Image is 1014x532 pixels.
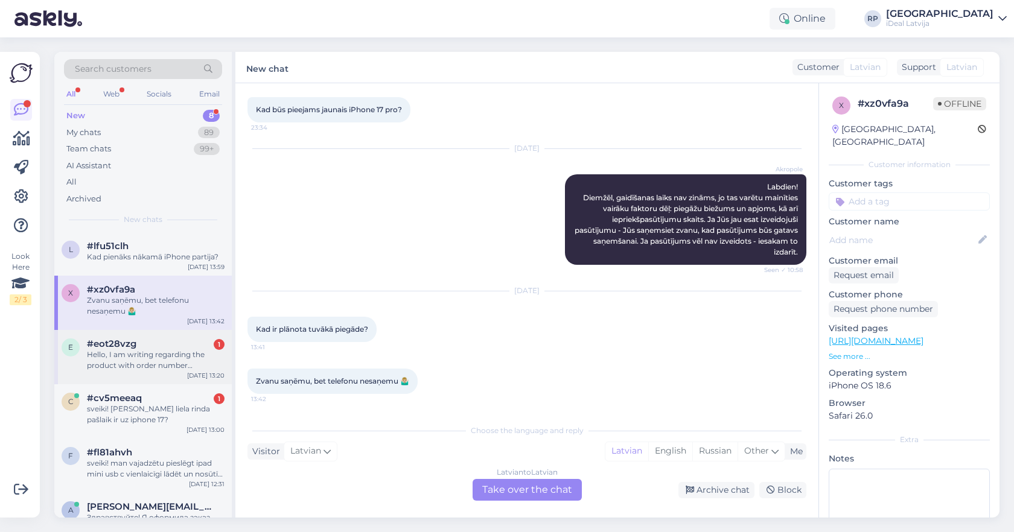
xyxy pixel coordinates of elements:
div: Request phone number [829,301,938,317]
span: x [68,288,73,297]
div: All [66,176,77,188]
div: RP [864,10,881,27]
div: [DATE] 13:42 [187,317,225,326]
div: Latvian to Latvian [497,467,558,478]
div: [DATE] [247,143,806,154]
div: Archived [66,193,101,205]
div: 99+ [194,143,220,155]
span: Kad ir plānota tuvākā piegāde? [256,325,368,334]
div: 2 / 3 [10,294,31,305]
p: Visited pages [829,322,990,335]
div: Team chats [66,143,111,155]
span: 13:41 [251,343,296,352]
div: [DATE] 13:20 [187,371,225,380]
p: Customer tags [829,177,990,190]
div: 8 [203,110,220,122]
div: Zvanu saņēmu, bet telefonu nesaņemu 🤷🏼‍♂️ [87,295,225,317]
span: c [68,397,74,406]
div: Extra [829,434,990,445]
p: Customer name [829,215,990,228]
span: Seen ✓ 10:58 [757,265,803,274]
span: 23:34 [251,123,296,132]
div: English [648,442,692,460]
span: Offline [933,97,986,110]
span: Other [744,445,769,456]
input: Add name [829,233,976,247]
div: Choose the language and reply [247,425,806,436]
div: Archive chat [678,482,754,498]
div: All [64,86,78,102]
label: New chat [246,59,289,75]
span: Kad būs pieejams jaunais iPhone 17 pro? [256,105,402,114]
div: sveiki! [PERSON_NAME] liela rinda pašlaik ir uz iphone 17? [87,404,225,425]
div: iDeal Latvija [886,19,993,28]
p: Operating system [829,367,990,379]
div: # xz0vfa9a [858,97,933,111]
div: Web [101,86,122,102]
div: Take over the chat [473,479,582,501]
span: Search customers [75,63,151,75]
div: Look Here [10,251,31,305]
span: #xz0vfa9a [87,284,135,295]
span: a [68,505,74,515]
div: Hello, I am writing regarding the product with order number #2000084294. Since I will be travelin... [87,349,225,371]
span: #cv5meeaq [87,393,142,404]
span: Zvanu saņēmu, bet telefonu nesaņemu 🤷🏼‍♂️ [256,376,409,385]
img: Askly Logo [10,62,33,84]
div: 89 [198,127,220,139]
span: f [68,451,73,460]
div: Request email [829,267,899,283]
span: Latvian [850,61,881,74]
div: Kad pienāks nākamā iPhone partija? [87,252,225,262]
div: Online [770,8,835,30]
span: #fl81ahvh [87,447,132,458]
div: Block [759,482,806,498]
div: Support [897,61,936,74]
span: #eot28vzg [87,338,136,349]
span: #lfu51clh [87,241,129,252]
span: x [839,101,844,110]
div: Russian [692,442,738,460]
div: Me [785,445,803,458]
a: [GEOGRAPHIC_DATA]iDeal Latvija [886,9,1007,28]
div: sveiki! man vajadzētu pieslēgt ipad mini usb c vienlaicīgi lādēt un nosūtīt audio un pastipinātāj... [87,458,225,480]
div: [GEOGRAPHIC_DATA] [886,9,993,19]
span: Latvian [946,61,977,74]
div: Customer information [829,159,990,170]
div: 1 [214,339,225,350]
span: l [69,245,73,254]
div: Customer [792,61,840,74]
a: [URL][DOMAIN_NAME] [829,335,923,346]
p: Customer email [829,255,990,267]
p: iPhone OS 18.6 [829,379,990,392]
p: Safari 26.0 [829,410,990,422]
div: [GEOGRAPHIC_DATA], [GEOGRAPHIC_DATA] [832,123,978,148]
span: Akropole [757,165,803,174]
div: 1 [214,393,225,404]
div: Socials [144,86,174,102]
div: [DATE] [247,285,806,296]
p: Customer phone [829,288,990,301]
div: Visitor [247,445,280,458]
div: [DATE] 12:31 [189,480,225,489]
p: Browser [829,397,990,410]
div: New [66,110,85,122]
div: My chats [66,127,101,139]
div: [DATE] 13:59 [188,262,225,271]
div: Latvian [605,442,648,460]
span: Labdien! Diemžēl, gaidīšanas laiks nav zināms, jo tas varētu mainīties vairāku faktoru dēļ: piegā... [575,182,800,256]
p: See more ... [829,351,990,362]
p: Notes [829,452,990,465]
div: Email [197,86,222,102]
span: Latvian [290,445,321,458]
span: anna-golubeva@inbox.lv [87,501,212,512]
span: e [68,343,73,352]
input: Add a tag [829,192,990,211]
div: [DATE] 13:00 [187,425,225,434]
div: AI Assistant [66,160,111,172]
span: New chats [124,214,162,225]
span: 13:42 [251,394,296,404]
